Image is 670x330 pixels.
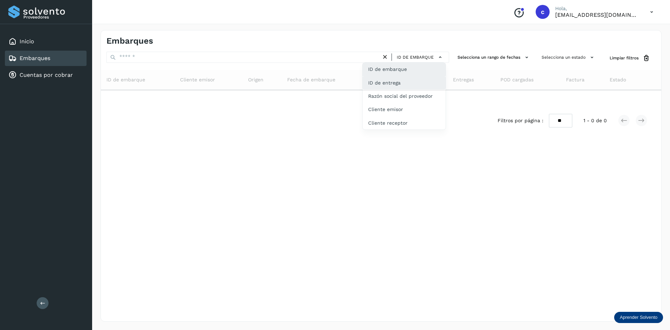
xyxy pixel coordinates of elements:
a: Cuentas por cobrar [20,72,73,78]
div: Cuentas por cobrar [5,67,87,83]
div: Embarques [5,51,87,66]
p: Hola, [555,6,639,12]
div: Cliente receptor [363,116,446,130]
div: Cliente emisor [363,103,446,116]
p: cuentas3@enlacesmet.com.mx [555,12,639,18]
div: ID de embarque [363,63,446,76]
a: Inicio [20,38,34,45]
a: Embarques [20,55,50,61]
p: Aprender Solvento [620,315,657,320]
div: ID de entrega [363,76,446,89]
div: Aprender Solvento [614,312,663,323]
p: Proveedores [23,15,84,20]
div: Razón social del proveedor [363,89,446,103]
div: Inicio [5,34,87,49]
